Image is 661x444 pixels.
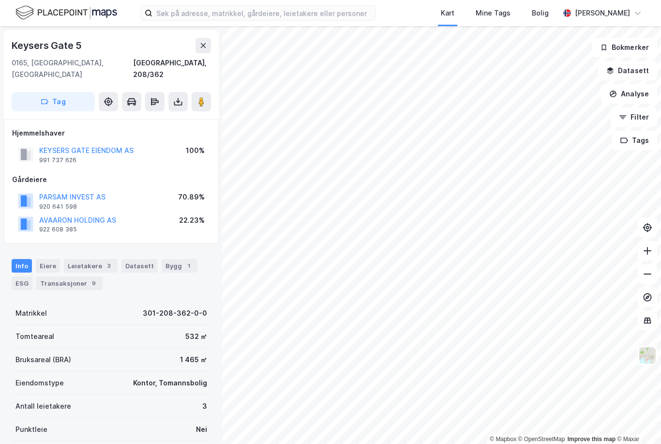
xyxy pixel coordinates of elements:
div: Kontor, Tomannsbolig [133,377,207,389]
div: 922 608 385 [39,226,77,233]
div: ESG [12,276,32,290]
div: [GEOGRAPHIC_DATA], 208/362 [133,57,211,80]
div: Transaksjoner [36,276,103,290]
div: Keysers Gate 5 [12,38,84,53]
div: Info [12,259,32,273]
div: Matrikkel [15,307,47,319]
div: 3 [104,261,114,271]
div: 3 [202,400,207,412]
a: Improve this map [568,436,616,443]
div: Eiere [36,259,60,273]
button: Bokmerker [592,38,657,57]
div: 70.89% [178,191,205,203]
div: Eiendomstype [15,377,64,389]
div: 1 465 ㎡ [180,354,207,366]
div: 0165, [GEOGRAPHIC_DATA], [GEOGRAPHIC_DATA] [12,57,133,80]
div: 9 [89,278,99,288]
div: Nei [196,424,207,435]
div: Bolig [532,7,549,19]
div: Kart [441,7,454,19]
button: Analyse [601,84,657,104]
button: Datasett [598,61,657,80]
div: Punktleie [15,424,47,435]
img: logo.f888ab2527a4732fd821a326f86c7f29.svg [15,4,117,21]
div: 301-208-362-0-0 [143,307,207,319]
a: Mapbox [490,436,516,443]
div: 1 [184,261,194,271]
div: 920 641 598 [39,203,77,211]
div: Bruksareal (BRA) [15,354,71,366]
div: Tomteareal [15,331,54,342]
div: 100% [186,145,205,156]
div: Gårdeiere [12,174,210,185]
div: Bygg [162,259,197,273]
div: 22.23% [179,214,205,226]
div: Leietakere [64,259,118,273]
div: Antall leietakere [15,400,71,412]
div: 532 ㎡ [185,331,207,342]
div: Hjemmelshaver [12,127,210,139]
div: [PERSON_NAME] [575,7,630,19]
button: Tag [12,92,95,111]
button: Filter [611,107,657,127]
input: Søk på adresse, matrikkel, gårdeiere, leietakere eller personer [152,6,376,20]
div: Mine Tags [476,7,511,19]
button: Tags [612,131,657,150]
div: Kontrollprogram for chat [613,398,661,444]
div: Datasett [121,259,158,273]
img: Z [638,346,657,365]
a: OpenStreetMap [518,436,565,443]
div: 991 737 626 [39,156,76,164]
iframe: Chat Widget [613,398,661,444]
